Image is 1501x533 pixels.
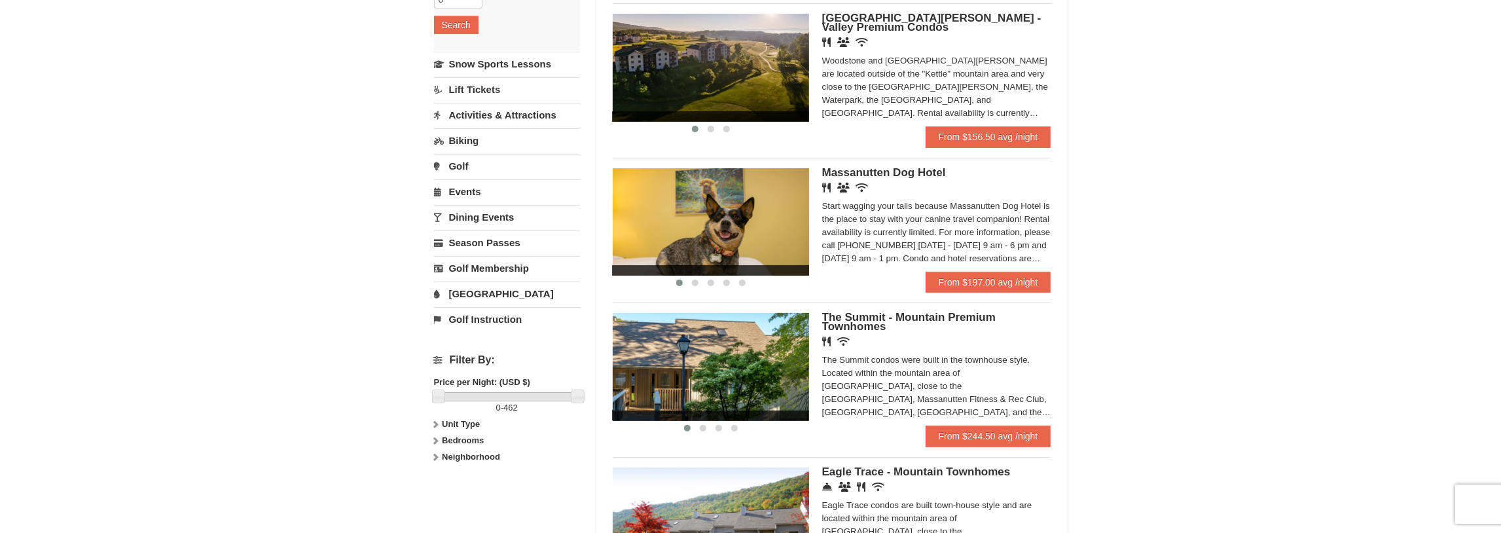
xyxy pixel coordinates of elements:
[434,77,580,101] a: Lift Tickets
[926,272,1051,293] a: From $197.00 avg /night
[837,37,850,47] i: Banquet Facilities
[434,205,580,229] a: Dining Events
[434,354,580,366] h4: Filter By:
[822,166,946,179] span: Massanutten Dog Hotel
[434,16,479,34] button: Search
[837,337,850,346] i: Wireless Internet (free)
[442,435,484,445] strong: Bedrooms
[926,426,1051,447] a: From $244.50 avg /night
[434,128,580,153] a: Biking
[434,401,580,414] label: -
[822,311,996,333] span: The Summit - Mountain Premium Townhomes
[822,354,1051,419] div: The Summit condos were built in the townhouse style. Located within the mountain area of [GEOGRAP...
[442,452,500,462] strong: Neighborhood
[822,37,831,47] i: Restaurant
[434,154,580,178] a: Golf
[873,482,885,492] i: Wireless Internet (free)
[822,466,1011,478] span: Eagle Trace - Mountain Townhomes
[822,54,1051,120] div: Woodstone and [GEOGRAPHIC_DATA][PERSON_NAME] are located outside of the "Kettle" mountain area an...
[434,230,580,255] a: Season Passes
[822,482,832,492] i: Concierge Desk
[837,183,850,193] i: Banquet Facilities
[442,419,480,429] strong: Unit Type
[434,307,580,331] a: Golf Instruction
[434,179,580,204] a: Events
[822,12,1041,33] span: [GEOGRAPHIC_DATA][PERSON_NAME] - Valley Premium Condos
[434,377,530,387] strong: Price per Night: (USD $)
[926,126,1051,147] a: From $156.50 avg /night
[856,183,869,193] i: Wireless Internet (free)
[434,52,580,76] a: Snow Sports Lessons
[434,282,580,306] a: [GEOGRAPHIC_DATA]
[503,403,518,413] span: 462
[839,482,851,492] i: Conference Facilities
[434,256,580,280] a: Golf Membership
[434,103,580,127] a: Activities & Attractions
[856,37,869,47] i: Wireless Internet (free)
[496,403,501,413] span: 0
[822,200,1051,265] div: Start wagging your tails because Massanutten Dog Hotel is the place to stay with your canine trav...
[822,183,831,193] i: Restaurant
[822,337,831,346] i: Restaurant
[858,482,866,492] i: Restaurant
